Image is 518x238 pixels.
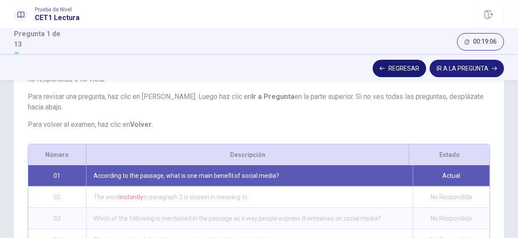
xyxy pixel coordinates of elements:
[86,187,413,207] div: The word in paragraph 2 is closest in meaning to:
[35,13,80,23] h1: CET1 Lectura
[86,144,409,165] div: Descripción
[120,194,143,201] font: instantly
[86,165,413,186] div: According to the passage, what is one main benefit of social media?
[86,208,413,229] div: Which of the following is mentioned in the passage as a way people express themselves on social m...
[14,29,70,50] h1: Pregunta 1 de 13
[473,38,497,45] span: 00:19:06
[28,187,86,207] div: 02
[130,120,152,129] strong: Volver
[413,165,490,186] div: Actual
[28,144,86,165] div: Número
[35,7,80,13] span: Prueba de Nivel
[28,92,490,112] p: Para revisar una pregunta, haz clic en [PERSON_NAME]. Luego haz clic en en la parte superior. Si ...
[457,33,504,51] button: 00:19:06
[28,165,86,186] div: 01
[28,119,490,130] p: Para volver al examen, haz clic en .
[28,208,86,229] div: 03
[413,208,490,229] div: No Respondida
[430,60,504,77] button: IR A LA PREGUNTA
[413,187,490,207] div: No Respondida
[373,60,426,77] button: Regresar
[251,92,294,101] strong: Ir a Pregunta
[409,144,490,165] div: Estado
